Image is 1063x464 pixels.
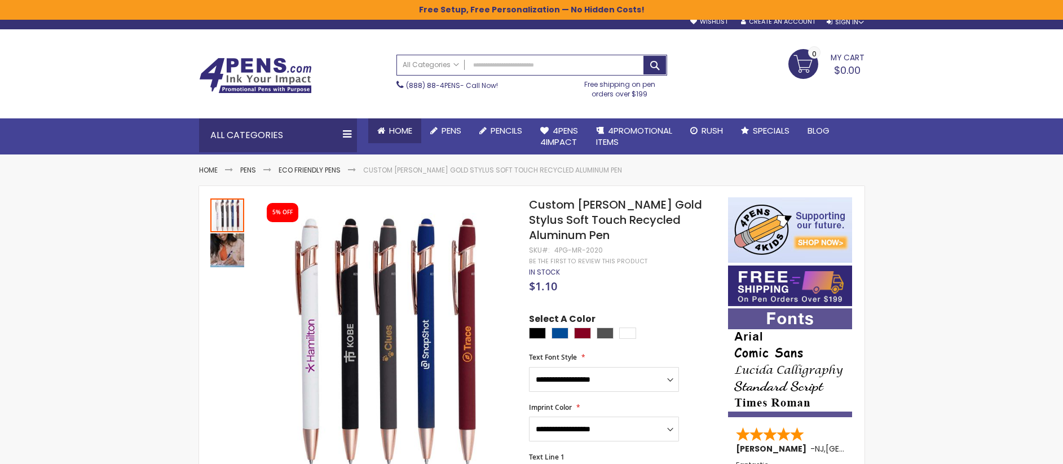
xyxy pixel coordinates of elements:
a: All Categories [397,55,465,74]
img: Custom Lexi Rose Gold Stylus Soft Touch Recycled Aluminum Pen [210,233,244,267]
a: Be the first to review this product [529,257,647,266]
img: 4Pens Custom Pens and Promotional Products [199,58,312,94]
img: Free shipping on orders over $199 [728,266,852,306]
a: Pens [421,118,470,143]
div: Black [529,328,546,339]
span: $0.00 [834,63,861,77]
a: Specials [732,118,799,143]
a: $0.00 0 [788,49,864,77]
span: Home [389,125,412,136]
span: Specials [753,125,789,136]
span: [GEOGRAPHIC_DATA] [826,443,908,454]
div: Free shipping on pen orders over $199 [572,76,667,98]
span: Imprint Color [529,403,572,412]
span: Text Font Style [529,352,577,362]
a: Pencils [470,118,531,143]
span: Text Line 1 [529,452,564,462]
a: 4Pens4impact [531,118,587,155]
div: Dark Blue [552,328,568,339]
a: Blog [799,118,839,143]
div: Burgundy [574,328,591,339]
span: In stock [529,267,560,277]
a: Home [199,165,218,175]
span: 0 [812,48,817,59]
div: Sign In [827,18,864,26]
a: Home [368,118,421,143]
a: Rush [681,118,732,143]
div: Custom Lexi Rose Gold Stylus Soft Touch Recycled Aluminum Pen [210,232,244,267]
span: NJ [815,443,824,454]
a: Eco Friendly Pens [279,165,341,175]
span: 4PROMOTIONAL ITEMS [596,125,672,148]
a: 4PROMOTIONALITEMS [587,118,681,155]
img: 4pens 4 kids [728,197,852,263]
div: 5% OFF [272,209,293,216]
a: Wishlist [690,17,728,26]
li: Custom [PERSON_NAME] Gold Stylus Soft Touch Recycled Aluminum Pen [363,166,622,175]
span: All Categories [403,60,459,69]
span: - Call Now! [406,81,498,90]
strong: SKU [529,245,550,255]
span: Blog [808,125,830,136]
span: Pencils [491,125,522,136]
span: Custom [PERSON_NAME] Gold Stylus Soft Touch Recycled Aluminum Pen [529,197,702,243]
span: Select A Color [529,313,596,328]
div: Availability [529,268,560,277]
a: Pens [240,165,256,175]
div: All Categories [199,118,357,152]
span: Pens [442,125,461,136]
div: White [619,328,636,339]
img: font-personalization-examples [728,308,852,417]
div: Custom Lexi Rose Gold Stylus Soft Touch Recycled Aluminum Pen [210,197,245,232]
span: $1.10 [529,279,557,294]
span: 4Pens 4impact [540,125,578,148]
div: Gunmetal [597,328,614,339]
a: (888) 88-4PENS [406,81,460,90]
a: Create an Account [741,17,815,26]
span: Rush [702,125,723,136]
span: [PERSON_NAME] [736,443,810,454]
span: - , [810,443,908,454]
div: 4PG-MR-2020 [554,246,603,255]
